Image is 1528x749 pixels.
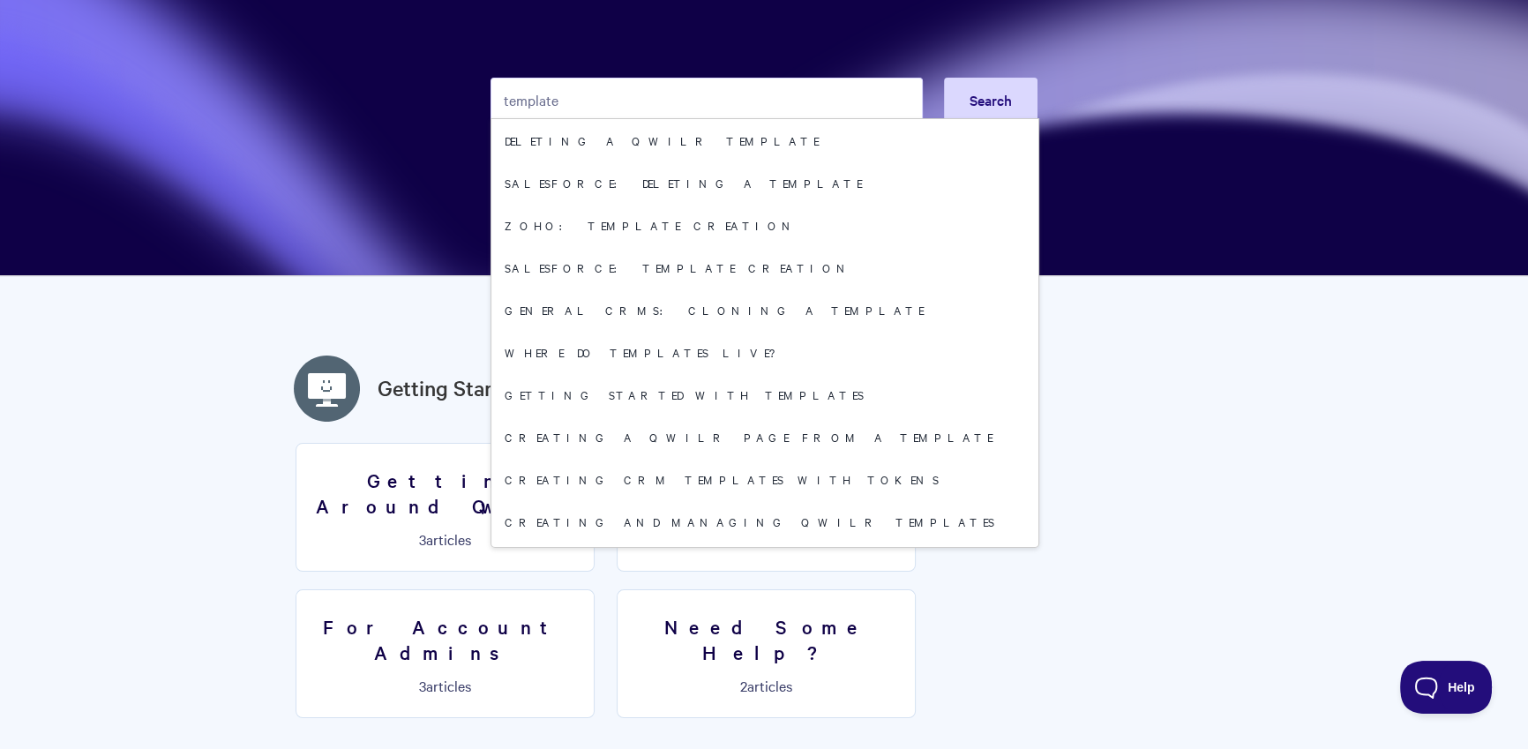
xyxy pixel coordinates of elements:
[491,246,1038,288] a: Salesforce: Template Creation
[944,78,1037,122] button: Search
[491,458,1038,500] a: Creating CRM Templates with Tokens
[307,468,583,518] h3: Getting Around Qwilr
[628,614,904,664] h3: Need Some Help?
[491,373,1038,416] a: Getting started with Templates
[628,678,904,693] p: articles
[491,543,1038,601] a: Setting Automatic Page Expiry on a Template
[378,372,523,404] a: Getting Started
[419,676,426,695] span: 3
[307,678,583,693] p: articles
[491,288,1038,331] a: General CRMs: Cloning a Template
[296,443,595,572] a: Getting Around Qwilr 3articles
[491,204,1038,246] a: Zoho: Template Creation
[970,90,1012,109] span: Search
[491,331,1038,373] a: Where Do Templates Live?
[491,161,1038,204] a: Salesforce: Deleting a Template
[491,119,1038,161] a: Deleting a Qwilr template
[307,614,583,664] h3: For Account Admins
[491,416,1038,458] a: Creating a Qwilr Page from a Template
[740,676,747,695] span: 2
[419,529,426,549] span: 3
[491,500,1038,543] a: Creating and managing Qwilr Templates
[617,589,916,718] a: Need Some Help? 2articles
[296,589,595,718] a: For Account Admins 3articles
[307,531,583,547] p: articles
[491,78,923,122] input: Search the knowledge base
[1400,661,1493,714] iframe: Toggle Customer Support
